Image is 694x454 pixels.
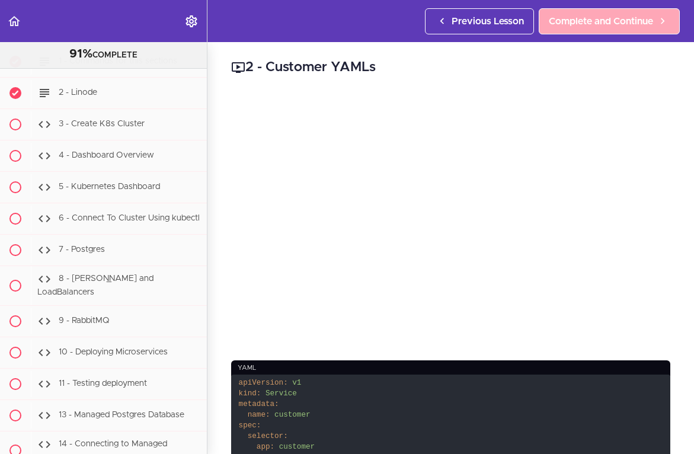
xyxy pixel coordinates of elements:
[239,421,261,430] span: spec:
[239,379,288,387] span: apiVersion:
[274,411,310,419] span: customer
[279,443,315,451] span: customer
[59,411,184,419] span: 13 - Managed Postgres Database
[7,14,21,28] svg: Back to course curriculum
[59,214,200,222] span: 6 - Connect To Cluster Using kubectl
[231,95,670,343] iframe: Video Player
[69,48,92,60] span: 91%
[549,14,653,28] span: Complete and Continue
[239,389,261,398] span: kind:
[239,400,279,408] span: metadata:
[292,379,301,387] span: v1
[257,443,274,451] span: app:
[59,316,110,325] span: 9 - RabbitMQ
[37,274,153,296] span: 8 - [PERSON_NAME] and LoadBalancers
[266,389,297,398] span: Service
[231,360,670,376] div: yaml
[59,245,105,254] span: 7 - Postgres
[231,57,670,78] h2: 2 - Customer YAMLs
[248,432,288,440] span: selector:
[59,120,145,128] span: 3 - Create K8s Cluster
[248,411,270,419] span: name:
[539,8,680,34] a: Complete and Continue
[59,88,97,97] span: 2 - Linode
[59,379,147,388] span: 11 - Testing deployment
[59,183,160,191] span: 5 - Kubernetes Dashboard
[184,14,199,28] svg: Settings Menu
[59,151,154,159] span: 4 - Dashboard Overview
[452,14,524,28] span: Previous Lesson
[425,8,534,34] a: Previous Lesson
[59,348,168,356] span: 10 - Deploying Microservices
[15,47,192,62] div: COMPLETE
